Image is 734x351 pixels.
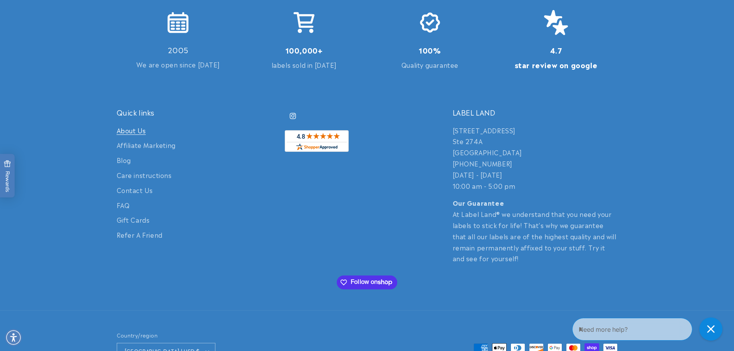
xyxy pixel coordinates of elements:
span: Rewards [4,160,11,192]
a: Refer A Friend [117,227,163,242]
strong: 100,000+ [286,45,323,55]
a: About Us [117,125,146,138]
p: We are open since [DATE] [126,59,230,70]
p: [STREET_ADDRESS] Ste 274A [GEOGRAPHIC_DATA] [PHONE_NUMBER] [DATE] - [DATE] 10:00 am - 5:00 pm [453,125,618,191]
strong: 4.7 [550,45,562,55]
p: At Label Land® we understand that you need your labels to stick for life! That's why we guarantee... [453,197,618,264]
iframe: Sign Up via Text for Offers [6,289,97,312]
h2: Quick links [117,108,282,117]
a: Care instructions [117,168,172,183]
h2: Country/region [117,331,215,339]
a: Gift Cards [117,212,150,227]
a: shopperapproved.com [285,130,349,155]
strong: star review on google [515,59,598,70]
p: Quality guarantee [378,59,482,71]
a: Blog [117,153,131,168]
strong: Our Guarantee [453,198,504,207]
a: Contact Us [117,183,153,198]
strong: 100% [419,45,441,55]
p: labels sold in [DATE] [252,59,356,71]
a: Affiliate Marketing [117,138,176,153]
iframe: Gorgias Floating Chat [572,315,726,343]
a: FAQ [117,198,130,213]
h2: LABEL LAND [453,108,618,117]
h3: 2005 [126,45,230,55]
div: Accessibility Menu [5,329,22,346]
